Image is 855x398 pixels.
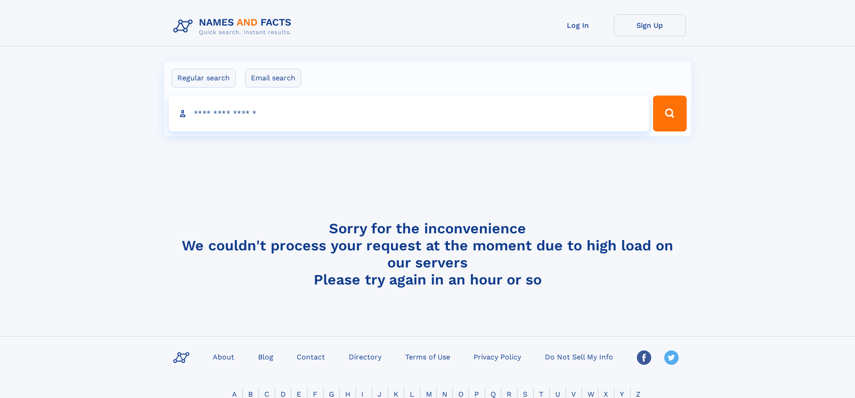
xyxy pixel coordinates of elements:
a: Privacy Policy [470,350,525,363]
label: Regular search [171,69,236,87]
h4: Sorry for the inconvenience We couldn't process your request at the moment due to high load on ou... [170,220,686,288]
input: search input [169,96,649,131]
a: Terms of Use [402,350,454,363]
a: Log In [542,14,614,36]
a: Sign Up [614,14,686,36]
button: Search Button [653,96,686,131]
label: Email search [245,69,301,87]
a: Contact [293,350,329,363]
a: Do Not Sell My Info [541,350,617,363]
a: About [209,350,238,363]
a: Directory [345,350,385,363]
img: Twitter [664,350,679,365]
img: Facebook [637,350,651,365]
a: Blog [254,350,277,363]
img: Logo Names and Facts [170,14,299,39]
